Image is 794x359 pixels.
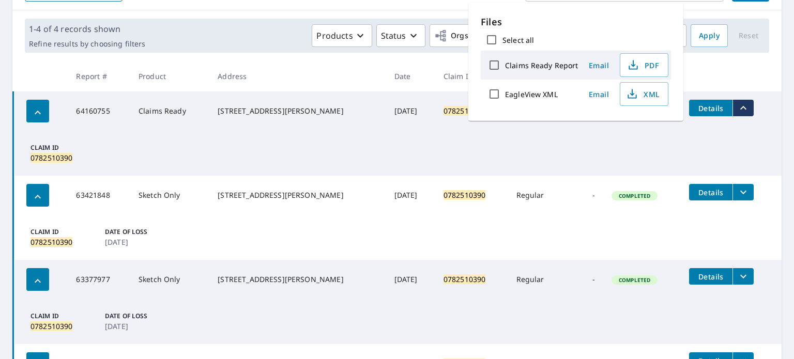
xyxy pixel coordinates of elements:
[691,24,728,47] button: Apply
[30,227,93,237] p: Claim ID
[613,192,656,199] span: Completed
[130,61,209,91] th: Product
[508,176,564,215] td: Regular
[218,106,377,116] div: [STREET_ADDRESS][PERSON_NAME]
[381,29,406,42] p: Status
[695,272,726,282] span: Details
[444,274,486,284] mark: 0782510390
[613,276,656,284] span: Completed
[434,29,469,42] span: Orgs
[386,61,435,91] th: Date
[105,311,167,321] p: Date of Loss
[30,237,72,247] mark: 0782510390
[105,321,167,332] p: [DATE]
[105,227,167,237] p: Date of Loss
[444,190,486,200] mark: 0782510390
[689,268,732,285] button: detailsBtn-63377977
[505,60,578,70] label: Claims Ready Report
[376,24,425,47] button: Status
[502,35,534,45] label: Select all
[627,88,660,100] span: XML
[583,57,616,73] button: Email
[130,91,209,131] td: Claims Ready
[689,184,732,200] button: detailsBtn-63421848
[564,260,603,299] td: -
[386,91,435,131] td: [DATE]
[587,60,612,70] span: Email
[218,274,377,285] div: [STREET_ADDRESS][PERSON_NAME]
[30,321,72,331] mark: 0782510390
[695,103,726,113] span: Details
[130,260,209,299] td: Sketch Only
[386,176,435,215] td: [DATE]
[508,260,564,299] td: Regular
[29,23,145,35] p: 1-4 of 4 records shown
[699,29,720,42] span: Apply
[435,61,508,91] th: Claim ID
[30,143,93,152] p: Claim ID
[505,89,558,99] label: EagleView XML
[312,24,372,47] button: Products
[29,39,145,49] p: Refine results by choosing filters
[695,188,726,197] span: Details
[732,184,754,200] button: filesDropdownBtn-63421848
[68,176,130,215] td: 63421848
[105,237,167,247] p: [DATE]
[587,89,612,99] span: Email
[30,153,72,163] mark: 0782510390
[627,59,660,71] span: PDF
[732,268,754,285] button: filesDropdownBtn-63377977
[68,91,130,131] td: 64160755
[444,106,486,116] mark: 0782510390
[564,176,603,215] td: -
[386,260,435,299] td: [DATE]
[689,100,732,116] button: detailsBtn-64160755
[30,311,93,321] p: Claim ID
[130,176,209,215] td: Sketch Only
[430,24,527,47] button: Orgs67
[481,15,671,29] p: Files
[218,190,377,200] div: [STREET_ADDRESS][PERSON_NAME]
[209,61,386,91] th: Address
[68,61,130,91] th: Report #
[316,29,353,42] p: Products
[583,86,616,102] button: Email
[68,260,130,299] td: 63377977
[620,82,668,106] button: XML
[620,53,668,77] button: PDF
[732,100,754,116] button: filesDropdownBtn-64160755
